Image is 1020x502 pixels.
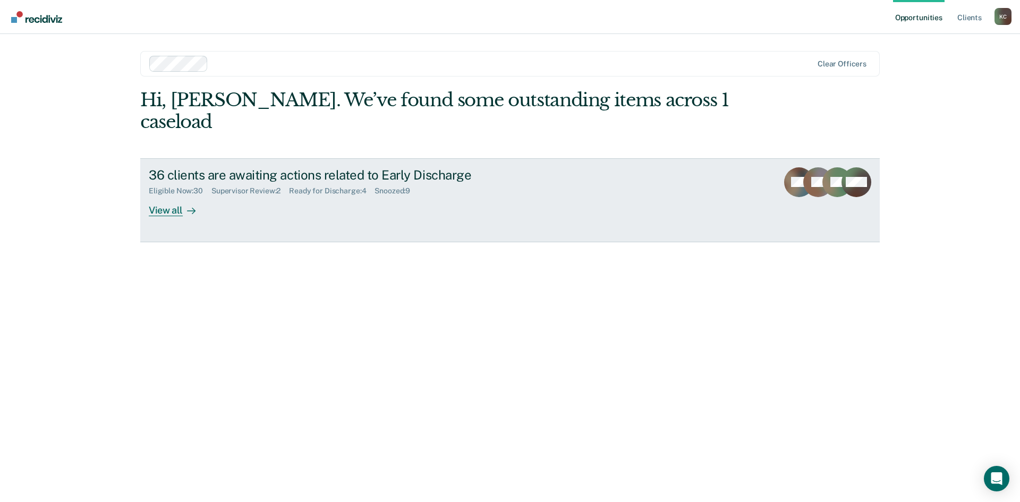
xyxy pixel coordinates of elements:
[289,186,375,195] div: Ready for Discharge : 4
[149,195,208,216] div: View all
[11,11,62,23] img: Recidiviz
[994,8,1011,25] button: Profile dropdown button
[375,186,419,195] div: Snoozed : 9
[984,466,1009,491] div: Open Intercom Messenger
[140,158,880,242] a: 36 clients are awaiting actions related to Early DischargeEligible Now:30Supervisor Review:2Ready...
[149,186,211,195] div: Eligible Now : 30
[818,59,866,69] div: Clear officers
[140,89,732,133] div: Hi, [PERSON_NAME]. We’ve found some outstanding items across 1 caseload
[211,186,289,195] div: Supervisor Review : 2
[149,167,522,183] div: 36 clients are awaiting actions related to Early Discharge
[994,8,1011,25] div: K C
